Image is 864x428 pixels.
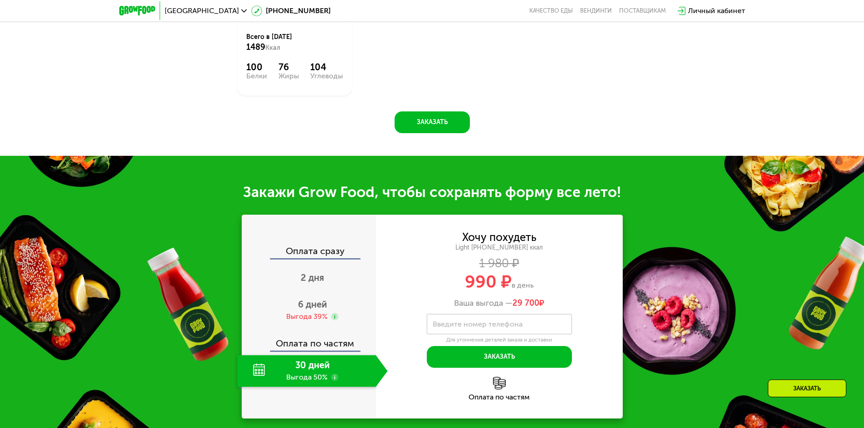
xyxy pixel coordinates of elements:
span: 1489 [246,42,265,52]
div: Для уточнения деталей заказа и доставки [427,337,572,344]
a: [PHONE_NUMBER] [251,5,331,16]
div: Всего в [DATE] [246,33,343,53]
span: в день [512,281,534,289]
div: Жиры [278,72,299,80]
img: l6xcnZfty9opOoJh.png [493,377,506,390]
span: 6 дней [298,299,327,310]
button: Заказать [427,346,572,368]
span: 29 700 [513,298,539,308]
div: Оплата по частям [243,330,376,351]
a: Вендинги [580,7,612,14]
div: Оплата по частям [376,394,623,401]
div: Углеводы [310,72,343,80]
a: Качество еды [529,7,573,14]
span: Ккал [265,44,280,52]
span: 990 ₽ [465,271,512,292]
div: поставщикам [619,7,666,14]
div: Белки [246,72,267,80]
div: Заказать [768,380,846,397]
div: 100 [246,62,267,72]
div: Хочу похудеть [462,232,537,242]
button: Заказать [395,111,470,133]
div: 1 980 ₽ [376,259,623,269]
div: Личный кабинет [688,5,745,16]
div: 76 [278,62,299,72]
div: 104 [310,62,343,72]
span: 2 дня [301,272,324,283]
span: ₽ [513,298,544,308]
label: Введите номер телефона [433,322,522,327]
div: Ваша выгода — [376,298,623,308]
div: Оплата сразу [243,246,376,258]
div: Light [PHONE_NUMBER] ккал [376,244,623,252]
div: Выгода 39% [286,312,327,322]
span: [GEOGRAPHIC_DATA] [165,7,239,14]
